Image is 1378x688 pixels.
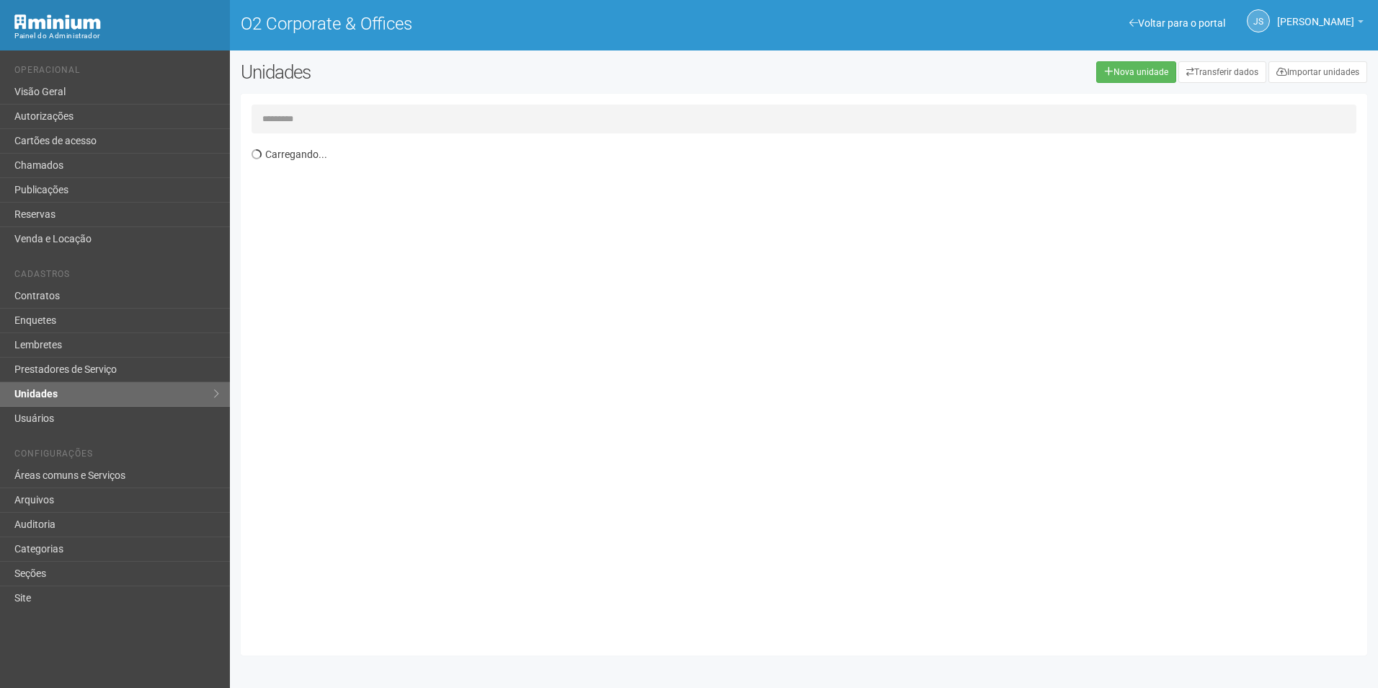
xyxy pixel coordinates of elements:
a: Transferir dados [1178,61,1266,83]
span: Jeferson Souza [1277,2,1354,27]
a: JS [1247,9,1270,32]
li: Configurações [14,449,219,464]
a: Nova unidade [1096,61,1176,83]
a: Voltar para o portal [1129,17,1225,29]
div: Painel do Administrador [14,30,219,43]
li: Operacional [14,65,219,80]
h1: O2 Corporate & Offices [241,14,794,33]
li: Cadastros [14,269,219,284]
a: Importar unidades [1268,61,1367,83]
h2: Unidades [241,61,698,83]
a: [PERSON_NAME] [1277,18,1364,30]
div: Carregando... [252,141,1367,645]
img: Minium [14,14,101,30]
